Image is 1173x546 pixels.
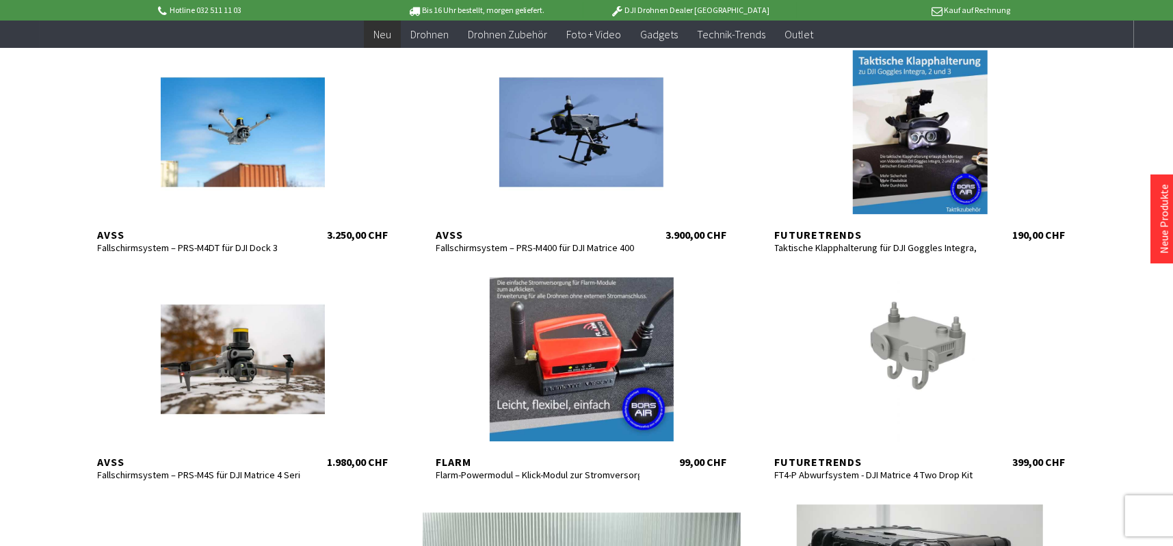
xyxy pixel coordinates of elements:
span: Drohnen Zubehör [468,27,547,41]
p: Bis 16 Uhr bestellt, morgen geliefert. [369,2,583,18]
a: AVSS Fallschirmsystem – PRS-M4S für DJI Matrice 4 Series 1.980,00 CHF [84,277,402,469]
a: Drohnen [401,21,458,49]
a: Neue Produkte [1157,184,1171,254]
a: Flarm Flarm-Powermodul – Klick-Modul zur Stromversorgung 99,00 CHF [423,277,741,469]
p: DJI Drohnen Dealer [GEOGRAPHIC_DATA] [583,2,797,18]
div: Futuretrends [775,228,979,242]
a: AVSS Fallschirmsystem – PRS-M4DT für DJI Dock 3 3.250,00 CHF [84,50,402,242]
span: Neu [373,27,391,41]
a: AVSS Fallschirmsystem – PRS-M400 für DJI Matrice 400 3.900,00 CHF [423,50,741,242]
span: Gadgets [641,27,678,41]
div: Flarm-Powermodul – Klick-Modul zur Stromversorgung [436,469,640,481]
a: Outlet [776,21,823,49]
a: Drohnen Zubehör [458,21,557,49]
span: Drohnen [410,27,449,41]
span: Technik-Trends [698,27,766,41]
a: Neu [364,21,401,49]
div: 99,00 CHF [680,455,727,469]
span: Foto + Video [566,27,622,41]
div: 3.900,00 CHF [666,228,727,242]
div: AVSS [98,228,302,242]
span: Outlet [785,27,814,41]
div: AVSS [98,455,302,469]
p: Hotline 032 511 11 03 [156,2,369,18]
a: Futuretrends Taktische Klapphalterung für DJI Goggles Integra, 2 und 3 190,00 CHF [761,50,1079,242]
div: FT4-P Abwurfsystem - DJI Matrice 4 Two Drop Kit [775,469,979,481]
div: 190,00 CHF [1013,228,1066,242]
a: Technik-Trends [688,21,776,49]
a: Futuretrends FT4-P Abwurfsystem - DJI Matrice 4 Two Drop Kit 399,00 CHF [761,277,1079,469]
p: Kauf auf Rechnung [797,2,1010,18]
div: Fallschirmsystem – PRS-M400 für DJI Matrice 400 [436,242,640,254]
div: AVSS [436,228,640,242]
a: Gadgets [631,21,688,49]
div: Taktische Klapphalterung für DJI Goggles Integra, 2 und 3 [775,242,979,254]
div: 399,00 CHF [1013,455,1066,469]
div: Fallschirmsystem – PRS-M4DT für DJI Dock 3 [98,242,302,254]
div: Fallschirmsystem – PRS-M4S für DJI Matrice 4 Series [98,469,302,481]
div: Futuretrends [775,455,979,469]
div: 1.980,00 CHF [328,455,388,469]
div: Flarm [436,455,640,469]
div: 3.250,00 CHF [328,228,388,242]
a: Foto + Video [557,21,631,49]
